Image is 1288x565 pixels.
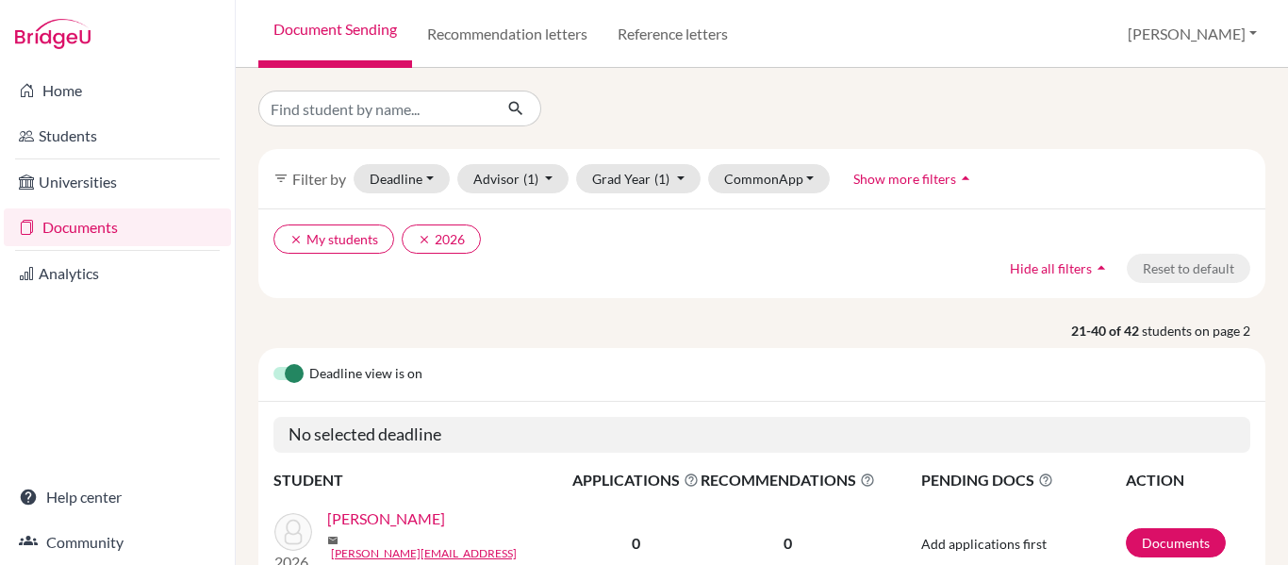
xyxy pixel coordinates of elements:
i: arrow_drop_up [1092,258,1111,277]
a: Documents [1126,528,1226,557]
h5: No selected deadline [273,417,1250,453]
span: RECOMMENDATIONS [701,469,875,491]
button: CommonApp [708,164,831,193]
b: 0 [632,534,640,552]
i: clear [418,233,431,246]
a: Students [4,117,231,155]
i: arrow_drop_up [956,169,975,188]
a: Universities [4,163,231,201]
span: mail [327,535,339,546]
i: filter_list [273,171,289,186]
button: Reset to default [1127,254,1250,283]
input: Find student by name... [258,91,492,126]
th: STUDENT [273,468,571,492]
a: Analytics [4,255,231,292]
img: Bridge-U [15,19,91,49]
a: [PERSON_NAME] [327,507,445,530]
button: Advisor(1) [457,164,570,193]
span: (1) [523,171,538,187]
strong: 21-40 of 42 [1071,321,1142,341]
i: clear [289,233,303,246]
span: PENDING DOCS [921,469,1124,491]
span: (1) [654,171,669,187]
span: APPLICATIONS [572,469,699,491]
a: Documents [4,208,231,246]
span: Show more filters [853,171,956,187]
button: Hide all filtersarrow_drop_up [994,254,1127,283]
span: Filter by [292,170,346,188]
a: Community [4,523,231,561]
button: Grad Year(1) [576,164,701,193]
a: Help center [4,478,231,516]
button: [PERSON_NAME] [1119,16,1265,52]
p: 0 [701,532,875,555]
th: ACTION [1125,468,1250,492]
span: Deadline view is on [309,363,422,386]
button: Deadline [354,164,450,193]
button: clear2026 [402,224,481,254]
span: Add applications first [921,536,1047,552]
span: Hide all filters [1010,260,1092,276]
a: Home [4,72,231,109]
img: Ensina, Marianna [274,513,312,551]
button: Show more filtersarrow_drop_up [837,164,991,193]
span: students on page 2 [1142,321,1265,341]
button: clearMy students [273,224,394,254]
